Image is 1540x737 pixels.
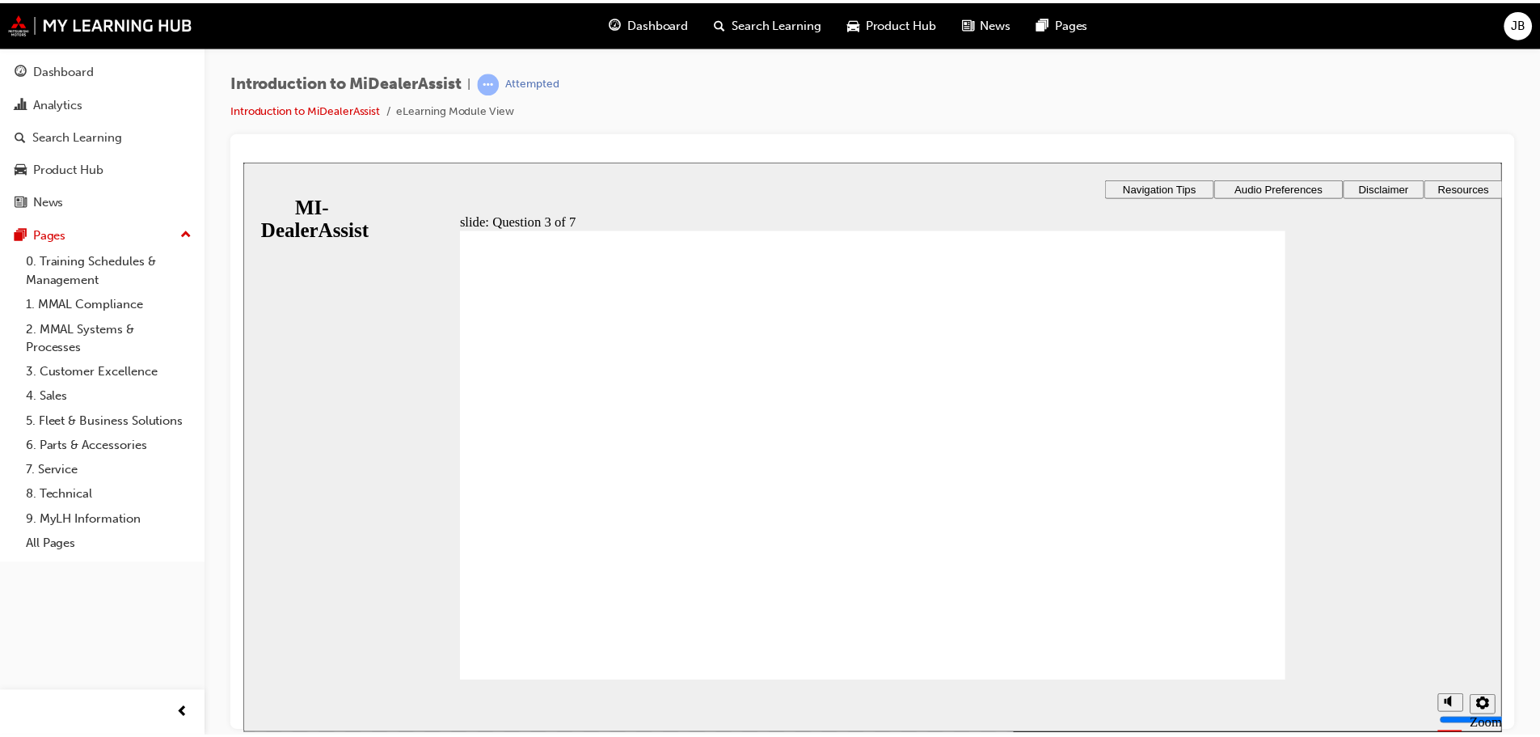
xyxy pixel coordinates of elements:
[841,6,956,40] a: car-iconProduct Hub
[868,18,978,36] button: Navigation Tips
[33,192,64,210] div: News
[1190,18,1269,36] button: Resources
[8,12,194,33] img: mmal
[737,14,828,32] span: Search Learning
[33,94,83,112] div: Analytics
[19,248,200,291] a: 0. Training Schedules & Management
[509,74,563,90] div: Attempted
[33,61,95,79] div: Dashboard
[614,13,626,33] span: guage-icon
[719,13,731,33] span: search-icon
[6,52,200,219] button: DashboardAnalyticsSearch LearningProduct HubNews
[15,63,27,78] span: guage-icon
[1044,13,1057,33] span: pages-icon
[1236,556,1268,604] label: Zoom to fit
[32,126,123,145] div: Search Learning
[232,73,465,91] span: Introduction to MiDealerAssist
[19,507,200,532] a: 9. MyLH Information
[886,21,960,33] span: Navigation Tips
[15,96,27,111] span: chart-icon
[19,409,200,434] a: 5. Fleet & Business Solutions
[999,21,1088,33] span: Audio Preferences
[1196,521,1260,574] div: misc controls
[6,55,200,85] a: Dashboard
[6,219,200,249] button: Pages
[33,159,104,178] div: Product Hub
[6,154,200,184] a: Product Hub
[1205,555,1310,568] input: volume
[854,13,866,33] span: car-icon
[15,162,27,176] span: car-icon
[632,14,694,32] span: Dashboard
[15,227,27,242] span: pages-icon
[15,194,27,209] span: news-icon
[6,88,200,118] a: Analytics
[182,223,193,244] span: up-icon
[1204,535,1230,553] button: volume
[245,161,1513,735] iframe: To enrich screen reader interactions, please activate Accessibility in Grammarly extension settings
[969,13,981,33] span: news-icon
[1063,14,1096,32] span: Pages
[978,18,1108,36] button: Audio Preferences
[6,121,200,150] a: Search Learning
[399,100,518,119] li: eLearning Module View
[19,291,200,316] a: 1. MMAL Compliance
[19,433,200,458] a: 6. Parts & Accessories
[19,532,200,557] a: All Pages
[19,359,200,384] a: 3. Customer Excellence
[19,482,200,507] a: 8. Technical
[6,186,200,216] a: News
[33,225,66,244] div: Pages
[707,6,841,40] a: search-iconSearch Learning
[19,316,200,359] a: 2. MMAL Systems & Processes
[956,6,1032,40] a: news-iconNews
[1523,14,1538,32] span: JB
[481,71,503,93] span: learningRecordVerb_ATTEMPT-icon
[232,102,383,116] a: Introduction to MiDealerAssist
[1204,21,1255,33] span: Resources
[872,14,943,32] span: Product Hub
[1236,536,1262,556] button: settings
[988,14,1019,32] span: News
[19,458,200,483] a: 7. Service
[471,73,475,91] span: |
[178,705,190,725] span: prev-icon
[19,383,200,409] a: 4. Sales
[1108,18,1190,36] button: Disclaimer
[1124,21,1174,33] span: Disclaimer
[1032,6,1109,40] a: pages-iconPages
[601,6,707,40] a: guage-iconDashboard
[15,129,26,143] span: search-icon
